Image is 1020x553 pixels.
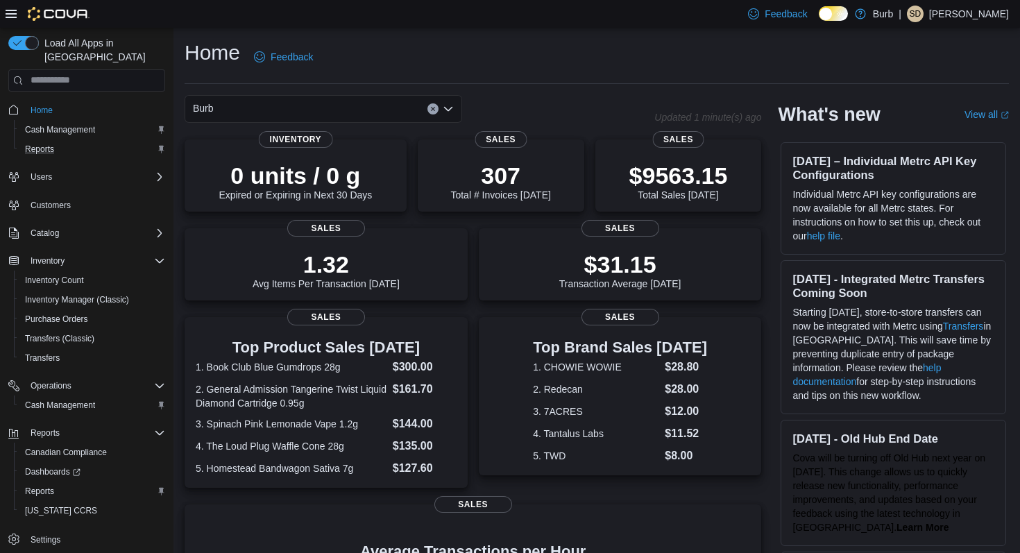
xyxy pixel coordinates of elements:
span: Users [31,171,52,182]
span: Transfers [25,352,60,364]
span: Dashboards [19,463,165,480]
button: Clear input [427,103,439,114]
input: Dark Mode [819,6,848,21]
span: Inventory Manager (Classic) [25,294,129,305]
span: Reports [25,425,165,441]
span: Reports [19,483,165,500]
dt: 4. The Loud Plug Waffle Cone 28g [196,439,387,453]
h3: Top Brand Sales [DATE] [533,339,707,356]
button: Inventory Manager (Classic) [14,290,171,309]
h3: [DATE] - Old Hub End Date [792,432,994,445]
a: help file [807,230,840,241]
div: Expired or Expiring in Next 30 Days [219,162,372,201]
span: Transfers (Classic) [25,333,94,344]
dt: 3. 7ACRES [533,405,659,418]
span: Cash Management [25,400,95,411]
a: Customers [25,197,76,214]
span: Purchase Orders [25,314,88,325]
div: Total # Invoices [DATE] [450,162,550,201]
dt: 2. Redecan [533,382,659,396]
dt: 1. CHOWIE WOWIE [533,360,659,374]
a: Purchase Orders [19,311,94,327]
span: Settings [31,534,60,545]
button: Home [3,100,171,120]
button: Reports [3,423,171,443]
dt: 2. General Admission Tangerine Twist Liquid Diamond Cartridge 0.95g [196,382,387,410]
span: Dashboards [25,466,80,477]
span: Users [25,169,165,185]
span: Feedback [271,50,313,64]
h2: What's new [778,103,880,126]
svg: External link [1001,111,1009,119]
a: Transfers (Classic) [19,330,100,347]
span: Dark Mode [819,21,819,22]
button: Catalog [3,223,171,243]
span: Cash Management [25,124,95,135]
button: Reports [14,139,171,159]
span: Reports [31,427,60,439]
button: [US_STATE] CCRS [14,501,171,520]
dd: $8.00 [665,448,707,464]
h1: Home [185,39,240,67]
dd: $300.00 [393,359,457,375]
p: $9563.15 [629,162,728,189]
button: Operations [25,377,77,394]
button: Reports [25,425,65,441]
p: 0 units / 0 g [219,162,372,189]
span: Transfers [19,350,165,366]
h3: [DATE] - Integrated Metrc Transfers Coming Soon [792,272,994,300]
span: Washington CCRS [19,502,165,519]
dt: 5. TWD [533,449,659,463]
span: Purchase Orders [19,311,165,327]
a: Inventory Manager (Classic) [19,291,135,308]
dt: 4. Tantalus Labs [533,427,659,441]
span: Settings [25,530,165,547]
h3: [DATE] – Individual Metrc API Key Configurations [792,154,994,182]
dd: $11.52 [665,425,707,442]
button: Purchase Orders [14,309,171,329]
button: Catalog [25,225,65,241]
button: Customers [3,195,171,215]
button: Inventory Count [14,271,171,290]
a: Feedback [248,43,318,71]
span: Reports [25,144,54,155]
span: Inventory [259,131,333,148]
span: [US_STATE] CCRS [25,505,97,516]
button: Operations [3,376,171,395]
span: Inventory Count [19,272,165,289]
span: Sales [581,309,659,325]
p: Starting [DATE], store-to-store transfers can now be integrated with Metrc using in [GEOGRAPHIC_D... [792,305,994,402]
span: Sales [287,309,365,325]
span: Transfers (Classic) [19,330,165,347]
button: Transfers [14,348,171,368]
span: Burb [193,100,214,117]
span: Inventory Manager (Classic) [19,291,165,308]
dd: $135.00 [393,438,457,454]
a: Inventory Count [19,272,90,289]
span: Customers [25,196,165,214]
span: Home [25,101,165,119]
a: [US_STATE] CCRS [19,502,103,519]
button: Settings [3,529,171,549]
a: Cash Management [19,397,101,414]
span: Inventory [31,255,65,266]
a: Reports [19,141,60,158]
dt: 3. Spinach Pink Lemonade Vape 1.2g [196,417,387,431]
span: Canadian Compliance [25,447,107,458]
h3: Top Product Sales [DATE] [196,339,457,356]
dd: $12.00 [665,403,707,420]
a: Canadian Compliance [19,444,112,461]
a: Reports [19,483,60,500]
span: Customers [31,200,71,211]
p: Updated 1 minute(s) ago [654,112,761,123]
p: 1.32 [253,250,400,278]
dd: $127.60 [393,460,457,477]
button: Users [25,169,58,185]
a: Dashboards [19,463,86,480]
span: SD [910,6,921,22]
a: Learn More [896,522,949,533]
div: Avg Items Per Transaction [DATE] [253,250,400,289]
dd: $28.00 [665,381,707,398]
dt: 5. Homestead Bandwagon Sativa 7g [196,461,387,475]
